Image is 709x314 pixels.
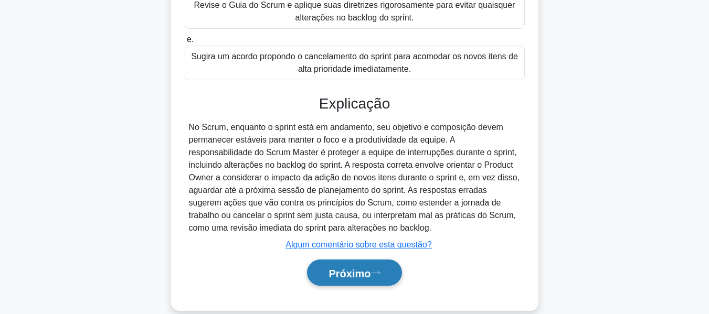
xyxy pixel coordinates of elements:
font: Sugira um acordo propondo o cancelamento do sprint para acomodar os novos itens de alta prioridad... [191,52,518,73]
font: Revise o Guia do Scrum e aplique suas diretrizes rigorosamente para evitar quaisquer alterações n... [194,1,515,22]
font: No Scrum, enquanto o sprint está em andamento, seu objetivo e composição devem permanecer estávei... [189,123,520,232]
font: Próximo [329,267,371,279]
a: Algum comentário sobre esta questão? [285,240,431,249]
font: Explicação [319,95,390,112]
font: e. [187,35,194,44]
button: Próximo [307,259,401,286]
